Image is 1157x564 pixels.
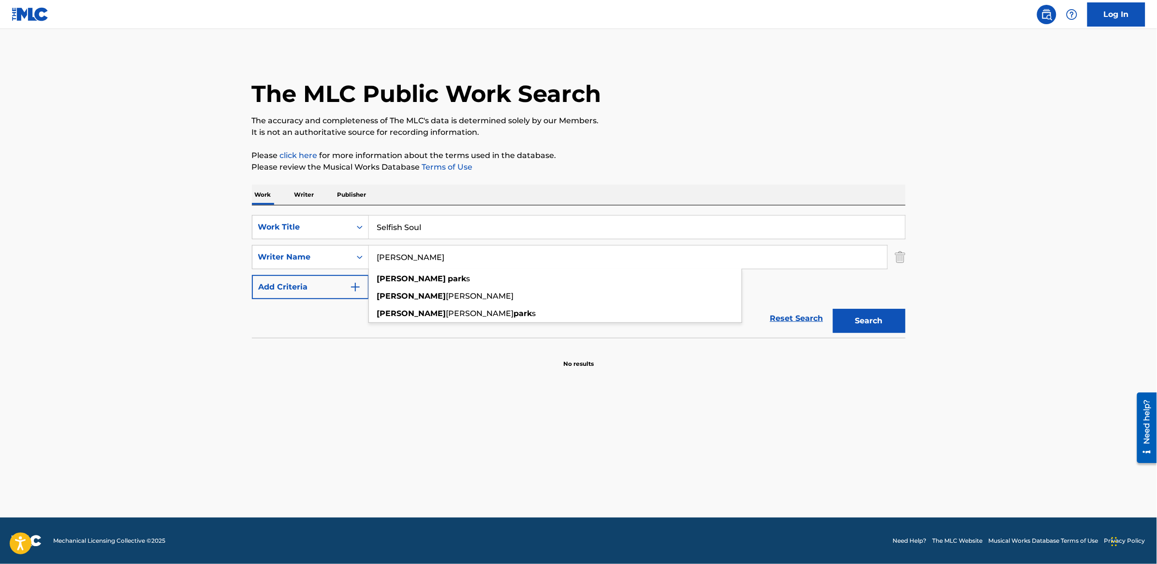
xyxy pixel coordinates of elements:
button: Add Criteria [252,275,369,299]
span: s [467,274,470,283]
strong: park [514,309,532,318]
a: Privacy Policy [1104,536,1145,545]
span: [PERSON_NAME] [446,309,514,318]
span: Mechanical Licensing Collective © 2025 [53,536,165,545]
span: s [532,309,536,318]
strong: [PERSON_NAME] [377,274,446,283]
img: Delete Criterion [895,245,906,269]
p: No results [563,348,594,368]
a: Log In [1087,2,1145,27]
p: It is not an authoritative source for recording information. [252,127,906,138]
strong: park [448,274,467,283]
form: Search Form [252,215,906,338]
p: Work [252,185,274,205]
p: The accuracy and completeness of The MLC's data is determined solely by our Members. [252,115,906,127]
div: Work Title [258,221,345,233]
p: Writer [292,185,317,205]
a: Public Search [1037,5,1056,24]
img: logo [12,535,42,547]
a: Reset Search [765,308,828,329]
img: help [1066,9,1078,20]
iframe: Resource Center [1130,389,1157,466]
p: Please for more information about the terms used in the database. [252,150,906,161]
span: [PERSON_NAME] [446,291,514,301]
a: Musical Works Database Terms of Use [989,536,1098,545]
h1: The MLC Public Work Search [252,79,601,108]
div: Help [1062,5,1082,24]
p: Publisher [335,185,369,205]
strong: [PERSON_NAME] [377,309,446,318]
div: Drag [1112,527,1117,556]
a: Need Help? [893,536,927,545]
strong: [PERSON_NAME] [377,291,446,301]
a: click here [280,151,318,160]
iframe: Chat Widget [1109,518,1157,564]
a: The MLC Website [933,536,983,545]
button: Search [833,309,906,333]
div: Writer Name [258,251,345,263]
p: Please review the Musical Works Database [252,161,906,173]
a: Terms of Use [420,162,473,172]
img: 9d2ae6d4665cec9f34b9.svg [350,281,361,293]
img: MLC Logo [12,7,49,21]
img: search [1041,9,1053,20]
